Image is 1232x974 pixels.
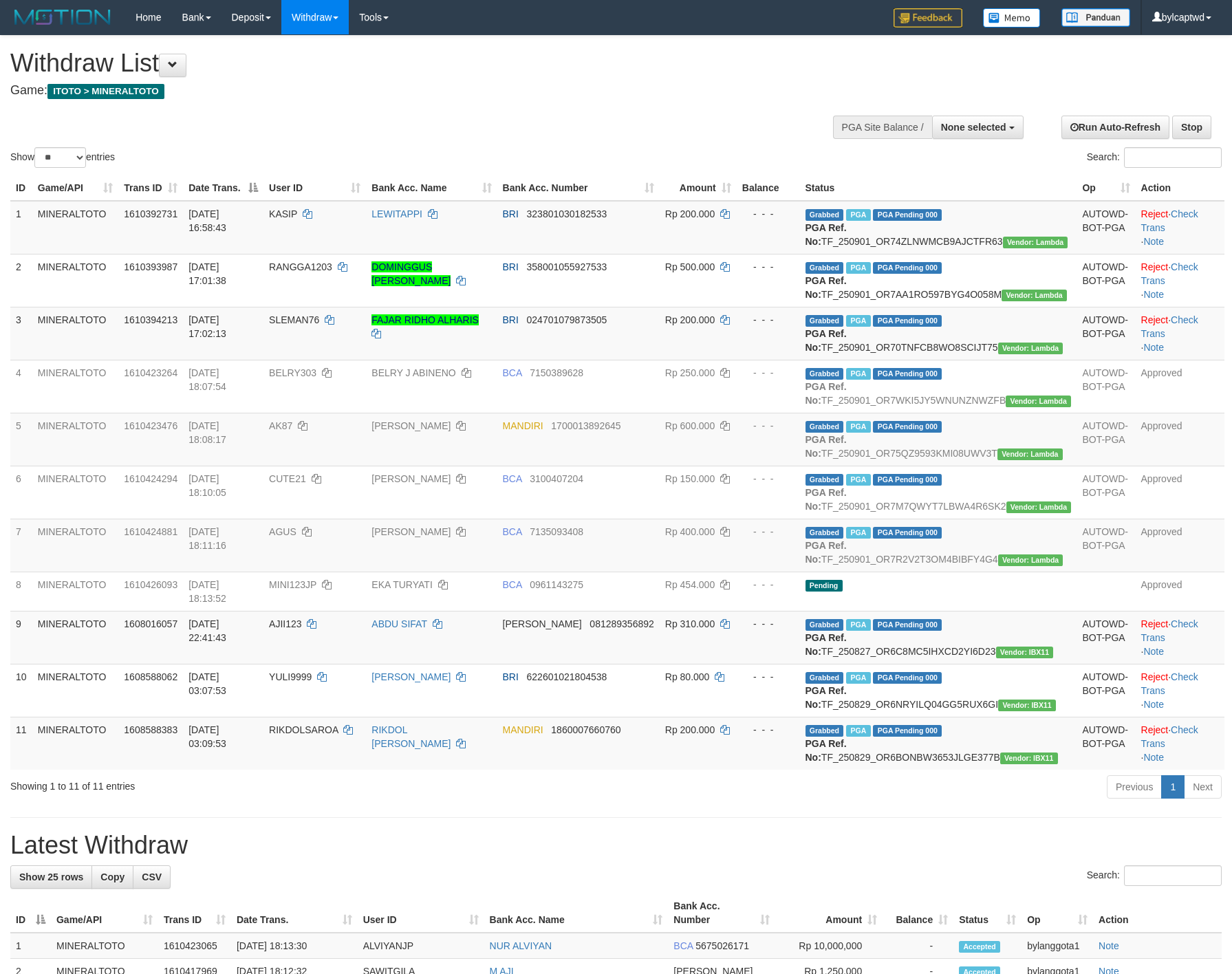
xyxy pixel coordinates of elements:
[32,175,119,201] th: Game/API: activate to sort column ascending
[497,175,660,201] th: Bank Acc. Number: activate to sort column ascending
[665,526,715,537] span: Rp 400.000
[10,201,32,255] td: 1
[10,611,32,664] td: 9
[51,933,158,959] td: MINERALTOTO
[1141,724,1169,735] a: Reject
[1022,933,1093,959] td: bylanggota1
[10,466,32,519] td: 6
[695,940,749,951] span: Copy 5675026171 to clipboard
[800,519,1077,572] td: TF_250901_OR7R2V2T3OM4BIBFY4G4
[269,526,296,537] span: AGUS
[188,618,226,643] span: [DATE] 22:41:43
[1172,116,1211,139] a: Stop
[742,207,795,221] div: - - -
[894,8,962,28] img: Feedback.jpg
[846,619,870,631] span: Marked by bylanggota2
[51,894,158,933] th: Game/API: activate to sort column ascending
[742,419,795,433] div: - - -
[503,473,522,484] span: BCA
[742,260,795,274] div: - - -
[188,724,226,749] span: [DATE] 03:09:53
[742,313,795,327] div: - - -
[34,147,86,168] select: Showentries
[1003,237,1068,248] span: Vendor URL: https://order7.1velocity.biz
[32,307,119,360] td: MINERALTOTO
[10,664,32,717] td: 10
[1124,147,1222,168] input: Search:
[673,940,693,951] span: BCA
[800,360,1077,413] td: TF_250901_OR7WKI5JY5WNUNZNWZFB
[806,209,844,221] span: Grabbed
[269,420,292,431] span: AK87
[371,526,451,537] a: [PERSON_NAME]
[527,314,607,325] span: Copy 024701079873505 to clipboard
[124,367,177,378] span: 1610423264
[1124,865,1222,886] input: Search:
[10,572,32,611] td: 8
[998,700,1056,711] span: Vendor URL: https://order6.1velocity.biz
[873,619,942,631] span: PGA Pending
[1077,611,1135,664] td: AUTOWD-BOT-PGA
[10,360,32,413] td: 4
[188,261,226,286] span: [DATE] 17:01:38
[371,671,451,682] a: [PERSON_NAME]
[188,526,226,551] span: [DATE] 18:11:16
[1077,717,1135,770] td: AUTOWD-BOT-PGA
[873,672,942,684] span: PGA Pending
[1107,775,1162,799] a: Previous
[1141,671,1169,682] a: Reject
[10,50,808,77] h1: Withdraw List
[32,572,119,611] td: MINERALTOTO
[1077,307,1135,360] td: AUTOWD-BOT-PGA
[806,580,843,592] span: Pending
[142,872,162,883] span: CSV
[188,671,226,696] span: [DATE] 03:07:53
[665,367,715,378] span: Rp 250.000
[806,275,847,300] b: PGA Ref. No:
[371,261,451,286] a: DOMINGGUS [PERSON_NAME]
[873,725,942,737] span: PGA Pending
[1143,236,1164,247] a: Note
[806,725,844,737] span: Grabbed
[1141,618,1169,629] a: Reject
[1141,314,1198,339] a: Check Trans
[1077,664,1135,717] td: AUTOWD-BOT-PGA
[873,527,942,539] span: PGA Pending
[1093,894,1222,933] th: Action
[806,619,844,631] span: Grabbed
[484,894,669,933] th: Bank Acc. Name: activate to sort column ascending
[551,420,620,431] span: Copy 1700013892645 to clipboard
[503,261,519,272] span: BRI
[846,474,870,486] span: Marked by bylanggota1
[742,670,795,684] div: - - -
[775,894,883,933] th: Amount: activate to sort column ascending
[371,420,451,431] a: [PERSON_NAME]
[800,254,1077,307] td: TF_250901_OR7AA1RO597BYG4O058M
[188,473,226,498] span: [DATE] 18:10:05
[530,526,583,537] span: Copy 7135093408 to clipboard
[806,672,844,684] span: Grabbed
[1141,724,1198,749] a: Check Trans
[263,175,366,201] th: User ID: activate to sort column ascending
[47,84,164,99] span: ITOTO > MINERALTOTO
[503,314,519,325] span: BRI
[32,717,119,770] td: MINERALTOTO
[800,175,1077,201] th: Status
[1184,775,1222,799] a: Next
[800,611,1077,664] td: TF_250827_OR6C8MC5IHXCD2YI6D23
[10,84,808,98] h4: Game:
[998,343,1063,354] span: Vendor URL: https://order7.1velocity.biz
[1136,254,1224,307] td: · ·
[10,307,32,360] td: 3
[1136,611,1224,664] td: · ·
[158,933,231,959] td: 1610423065
[551,724,620,735] span: Copy 1860007660760 to clipboard
[1143,342,1164,353] a: Note
[10,7,115,28] img: MOTION_logo.png
[833,116,932,139] div: PGA Site Balance /
[124,473,177,484] span: 1610424294
[183,175,263,201] th: Date Trans.: activate to sort column descending
[503,618,582,629] span: [PERSON_NAME]
[10,413,32,466] td: 5
[873,368,942,380] span: PGA Pending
